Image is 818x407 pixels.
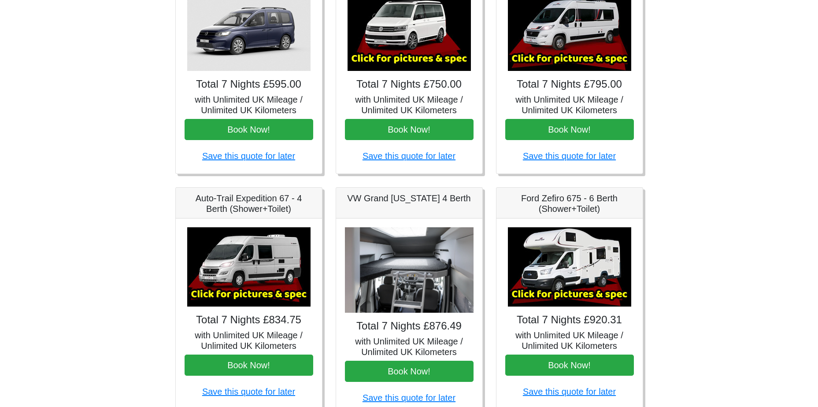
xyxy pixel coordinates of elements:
[505,94,634,115] h5: with Unlimited UK Mileage / Unlimited UK Kilometers
[202,387,295,396] a: Save this quote for later
[345,94,474,115] h5: with Unlimited UK Mileage / Unlimited UK Kilometers
[508,227,631,307] img: Ford Zefiro 675 - 6 Berth (Shower+Toilet)
[505,355,634,376] button: Book Now!
[345,320,474,333] h4: Total 7 Nights £876.49
[187,227,311,307] img: Auto-Trail Expedition 67 - 4 Berth (Shower+Toilet)
[185,330,313,351] h5: with Unlimited UK Mileage / Unlimited UK Kilometers
[345,78,474,91] h4: Total 7 Nights £750.00
[345,119,474,140] button: Book Now!
[345,336,474,357] h5: with Unlimited UK Mileage / Unlimited UK Kilometers
[185,314,313,326] h4: Total 7 Nights £834.75
[363,393,455,403] a: Save this quote for later
[345,361,474,382] button: Book Now!
[185,355,313,376] button: Book Now!
[505,314,634,326] h4: Total 7 Nights £920.31
[363,151,455,161] a: Save this quote for later
[345,227,474,313] img: VW Grand California 4 Berth
[505,330,634,351] h5: with Unlimited UK Mileage / Unlimited UK Kilometers
[185,94,313,115] h5: with Unlimited UK Mileage / Unlimited UK Kilometers
[345,193,474,203] h5: VW Grand [US_STATE] 4 Berth
[505,193,634,214] h5: Ford Zefiro 675 - 6 Berth (Shower+Toilet)
[505,119,634,140] button: Book Now!
[185,193,313,214] h5: Auto-Trail Expedition 67 - 4 Berth (Shower+Toilet)
[185,78,313,91] h4: Total 7 Nights £595.00
[523,151,616,161] a: Save this quote for later
[185,119,313,140] button: Book Now!
[523,387,616,396] a: Save this quote for later
[202,151,295,161] a: Save this quote for later
[505,78,634,91] h4: Total 7 Nights £795.00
